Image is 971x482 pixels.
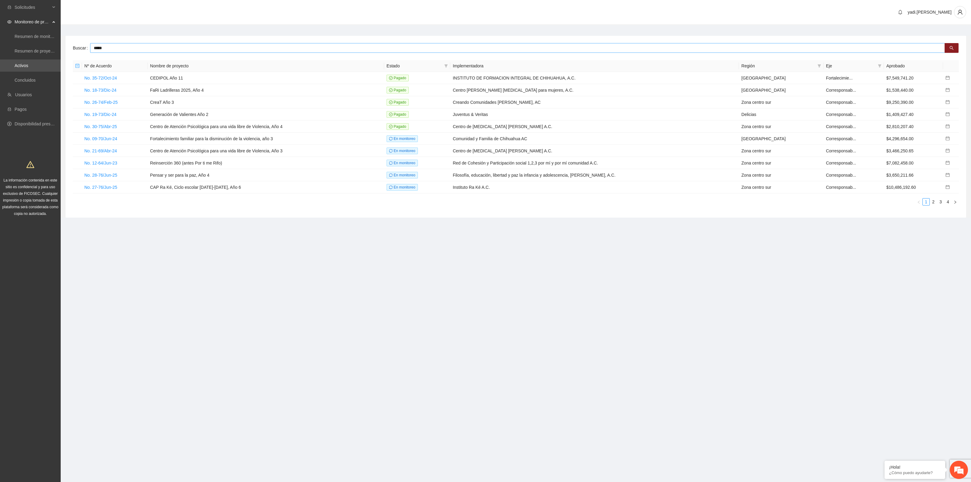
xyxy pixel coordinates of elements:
[389,149,393,153] span: sync
[450,96,739,108] td: Creando Comunidades [PERSON_NAME], AC
[387,148,418,154] span: En monitoreo
[949,46,954,51] span: search
[148,108,384,120] td: Generación de Valientes Año 2
[32,31,102,39] div: Chatee con nosotros ahora
[946,148,950,153] a: calendar
[387,135,418,142] span: En monitoreo
[946,100,950,104] span: calendar
[84,173,117,178] a: No. 28-76/Jun-25
[15,49,80,53] a: Resumen de proyectos aprobados
[389,185,393,189] span: sync
[389,88,393,92] span: check-circle
[826,136,856,141] span: Corresponsab...
[739,108,824,120] td: Delicias
[739,133,824,145] td: [GEOGRAPHIC_DATA]
[148,120,384,133] td: Centro de Atención Psicológica para una vida libre de Violencia, Año 4
[148,96,384,108] td: CreaT Año 3
[100,3,114,18] div: Minimizar ventana de chat en vivo
[84,136,117,141] a: No. 09-70/Jun-24
[75,64,80,68] span: minus-square
[952,198,959,205] button: right
[826,161,856,165] span: Corresponsab...
[84,100,118,105] a: No. 26-74/Feb-25
[387,87,409,93] span: Pagado
[389,113,393,116] span: check-circle
[826,76,853,80] span: Fortalecimie...
[878,64,881,68] span: filter
[826,63,875,69] span: Eje
[450,157,739,169] td: Red de Cohesión y Participación social 1,2,3 por mí y por mí comunidad A.C.
[15,63,28,68] a: Activos
[3,166,116,187] textarea: Escriba su mensaje y pulse “Intro”
[946,112,950,117] a: calendar
[84,76,117,80] a: No. 35-72/Oct-24
[826,173,856,178] span: Corresponsab...
[741,63,815,69] span: Región
[896,10,905,15] span: bell
[826,100,856,105] span: Corresponsab...
[946,88,950,93] a: calendar
[953,200,957,204] span: right
[946,173,950,178] a: calendar
[84,112,117,117] a: No. 19-73/Dic-24
[739,169,824,181] td: Zona centro sur
[84,88,117,93] a: No. 18-73/Dic-24
[389,137,393,141] span: sync
[84,185,117,190] a: No. 27-76/Jun-25
[946,161,950,165] span: calendar
[450,120,739,133] td: Centro de [MEDICAL_DATA] [PERSON_NAME] A.C.
[148,181,384,193] td: CAP Ra Ké, Ciclo escolar [DATE]-[DATE], Año 6
[954,9,966,15] span: user
[739,96,824,108] td: Zona centro sur
[944,198,952,205] li: 4
[930,199,937,205] a: 2
[148,145,384,157] td: Centro de Atención Psicológica para una vida libre de Violencia, Año 3
[917,200,921,204] span: left
[945,199,951,205] a: 4
[15,121,66,126] a: Disponibilidad presupuestal
[884,181,943,193] td: $10,486,192.60
[387,172,418,178] span: En monitoreo
[826,185,856,190] span: Corresponsab...
[826,124,856,129] span: Corresponsab...
[946,88,950,92] span: calendar
[148,84,384,96] td: FaRi Ladrilleras 2025, Año 4
[923,199,929,205] a: 1
[946,100,950,105] a: calendar
[389,100,393,104] span: check-circle
[884,145,943,157] td: $3,466,250.65
[946,173,950,177] span: calendar
[387,99,409,106] span: Pagado
[15,92,32,97] a: Usuarios
[826,88,856,93] span: Corresponsab...
[2,178,59,216] span: La información contenida en este sitio es confidencial y para uso exclusivo de FICOSEC. Cualquier...
[952,198,959,205] li: Next Page
[15,1,50,13] span: Solicitudes
[148,157,384,169] td: Reinserción 360 (antes Por ti me Rifo)
[73,43,90,53] label: Buscar
[148,133,384,145] td: Fortalecimiento familiar para la disminución de la violencia, año 3
[15,78,36,83] a: Concluidos
[884,96,943,108] td: $9,250,390.00
[826,148,856,153] span: Corresponsab...
[739,120,824,133] td: Zona centro sur
[884,72,943,84] td: $7,549,741.20
[389,173,393,177] span: sync
[148,60,384,72] th: Nombre de proyecto
[387,123,409,130] span: Pagado
[946,124,950,128] span: calendar
[35,81,84,142] span: Estamos en línea.
[946,76,950,80] a: calendar
[443,61,449,70] span: filter
[148,72,384,84] td: CEDIPOL Año 11
[895,7,905,17] button: bell
[884,60,943,72] th: Aprobado
[7,5,12,9] span: inbox
[889,470,941,475] p: ¿Cómo puedo ayudarte?
[884,169,943,181] td: $3,650,211.66
[739,181,824,193] td: Zona centro sur
[450,169,739,181] td: Filosofía, educación, libertad y paz la infancia y adolescencia, [PERSON_NAME], A.C.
